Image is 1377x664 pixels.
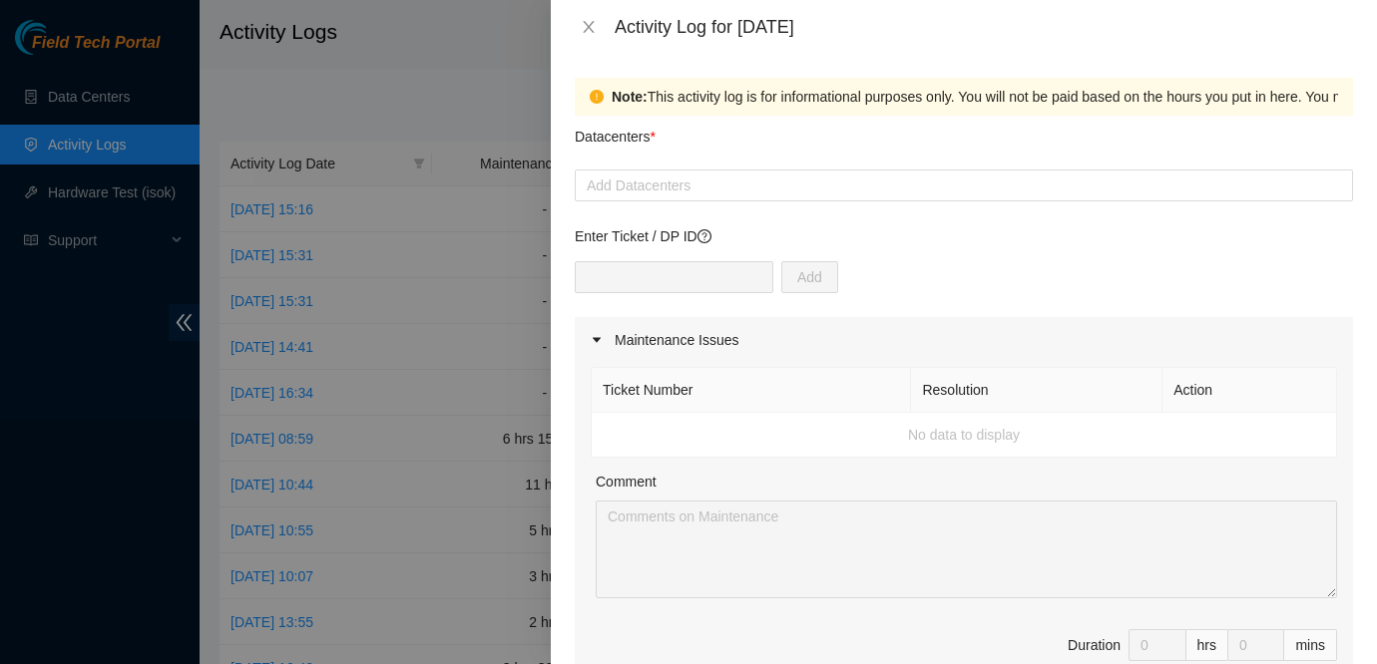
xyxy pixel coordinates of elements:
div: Maintenance Issues [575,317,1353,363]
label: Comment [596,471,657,493]
p: Datacenters [575,116,656,148]
span: close [581,19,597,35]
button: Close [575,18,603,37]
div: Duration [1068,634,1121,656]
p: Enter Ticket / DP ID [575,225,1353,247]
th: Ticket Number [592,368,911,413]
span: exclamation-circle [590,90,604,104]
th: Action [1162,368,1337,413]
button: Add [781,261,838,293]
div: mins [1284,629,1337,661]
th: Resolution [911,368,1162,413]
span: question-circle [697,229,711,243]
textarea: Comment [596,500,1337,598]
div: hrs [1186,629,1228,661]
td: No data to display [592,413,1337,458]
div: Activity Log for [DATE] [615,16,1353,38]
strong: Note: [612,86,648,108]
span: caret-right [591,334,603,346]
